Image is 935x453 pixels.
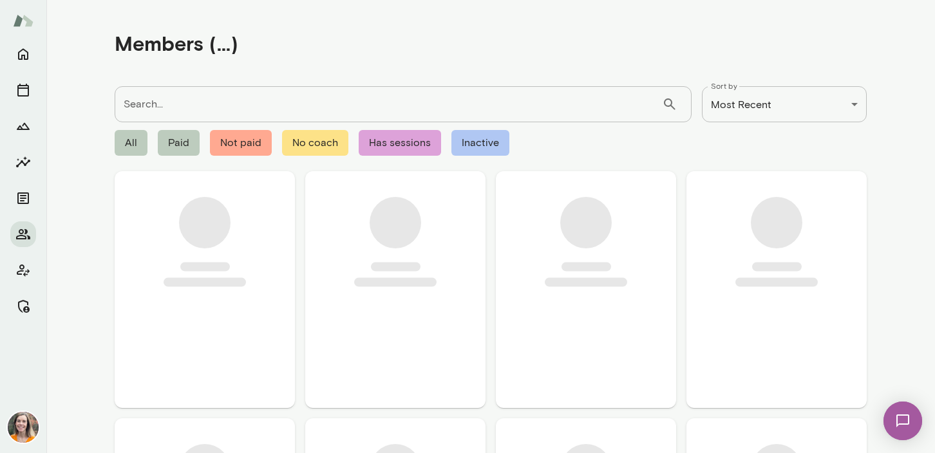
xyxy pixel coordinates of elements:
button: Manage [10,293,36,319]
span: Paid [158,130,200,156]
h4: Members (...) [115,31,238,55]
button: Documents [10,185,36,211]
button: Client app [10,257,36,283]
button: Sessions [10,77,36,103]
button: Members [10,221,36,247]
button: Insights [10,149,36,175]
div: Most Recent [702,86,867,122]
img: Carrie Kelly [8,412,39,443]
label: Sort by [711,80,737,91]
span: Inactive [451,130,509,156]
span: All [115,130,147,156]
button: Growth Plan [10,113,36,139]
span: No coach [282,130,348,156]
button: Home [10,41,36,67]
img: Mento [13,8,33,33]
span: Not paid [210,130,272,156]
span: Has sessions [359,130,441,156]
